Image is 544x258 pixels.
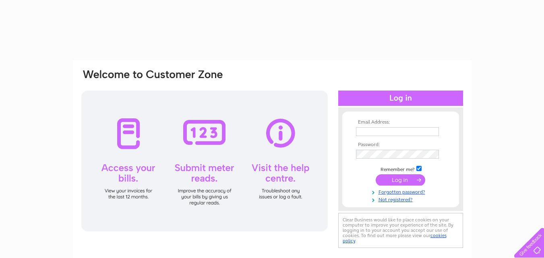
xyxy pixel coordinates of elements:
[376,174,425,186] input: Submit
[354,165,447,173] td: Remember me?
[343,233,447,244] a: cookies policy
[356,195,447,203] a: Not registered?
[354,120,447,125] th: Email Address:
[356,188,447,195] a: Forgotten password?
[338,213,463,248] div: Clear Business would like to place cookies on your computer to improve your experience of the sit...
[354,142,447,148] th: Password:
